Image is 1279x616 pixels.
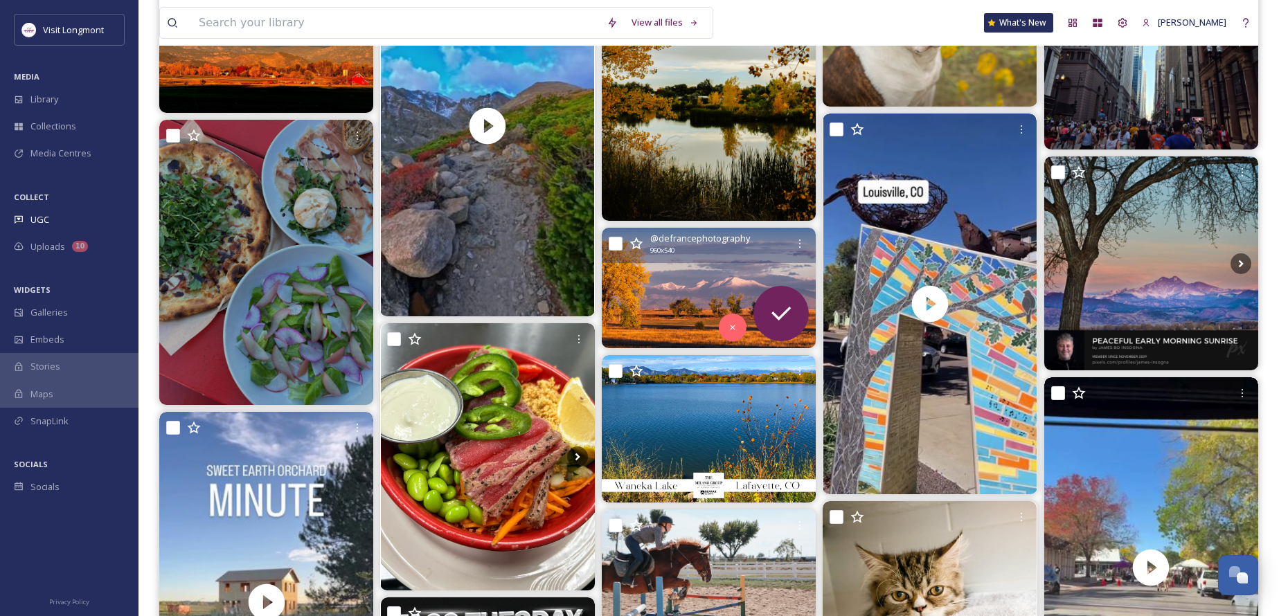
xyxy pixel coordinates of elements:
span: Library [30,93,58,106]
img: 🍁 Colorado sure is a beauty this time of year! What local spot do you visit to see all the fall c... [602,355,816,502]
span: SOCIALS [14,459,48,469]
span: Privacy Policy [49,597,89,606]
img: It’s a fall feast! 🍁 Come check out the Fall Menu update luckypielouisville starting today! . . .... [159,120,373,405]
span: Collections [30,120,76,133]
span: COLLECT [14,192,49,202]
a: [PERSON_NAME] [1135,9,1233,36]
span: Maps [30,388,53,401]
a: What's New [984,13,1053,33]
a: Privacy Policy [49,592,89,609]
span: Socials [30,480,60,493]
span: WIDGETS [14,284,51,295]
span: [PERSON_NAME] [1158,16,1226,28]
span: @ defrancephotography [650,232,750,245]
span: Embeds [30,333,64,346]
video: Louisville, Colorado is a small city in Boulder County, about 10 miles from Boulder. Founded as a... [823,114,1037,493]
img: longmont.jpg [22,23,36,37]
span: Uploads [30,240,65,253]
span: Stories [30,360,60,373]
a: View all files [625,9,706,36]
span: SnapLink [30,415,69,428]
span: Galleries [30,306,68,319]
span: Media Centres [30,147,91,160]
div: 10 [72,241,88,252]
img: thumbnail [823,114,1037,493]
button: Open Chat [1218,555,1258,595]
img: Long's Peak sunrise, Rocky Mountain Arsenal National Wildlife Refuge, Colorado Taken this morning... [602,228,816,348]
span: MEDIA [14,71,39,82]
img: 😋Lunch was so good today! Open 11-9pm daily! See you soon! 🥃 #whatsfordinner #bbdb #firestonecolo... [381,323,595,590]
span: 960 x 540 [650,246,674,255]
img: Peaceful Early Morning Sunrise Longs Peak View BoInsogna.com #Colorado #longspeak #longmont #BuyI... [1044,156,1258,370]
input: Search your library [192,8,600,38]
span: UGC [30,213,49,226]
span: Visit Longmont [43,24,104,36]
